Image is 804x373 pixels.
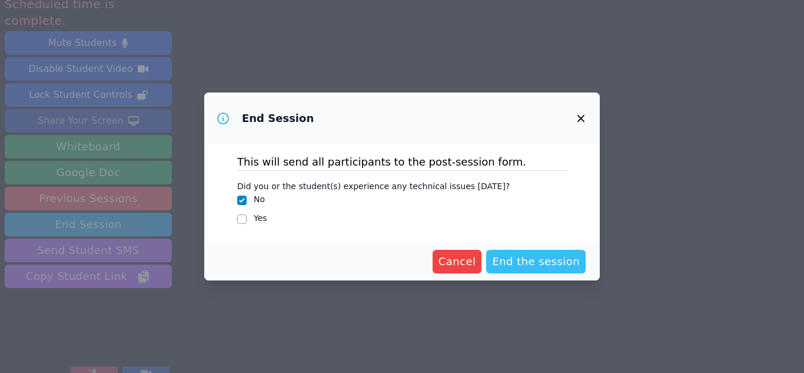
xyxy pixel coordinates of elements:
[237,154,567,170] p: This will send all participants to the post-session form.
[438,253,476,270] span: Cancel
[254,194,265,204] label: No
[433,250,482,273] button: Cancel
[486,250,586,273] button: End the session
[237,176,510,193] legend: Did you or the student(s) experience any technical issues [DATE]?
[242,111,314,126] h3: End Session
[254,213,267,223] label: Yes
[492,253,580,270] span: End the session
